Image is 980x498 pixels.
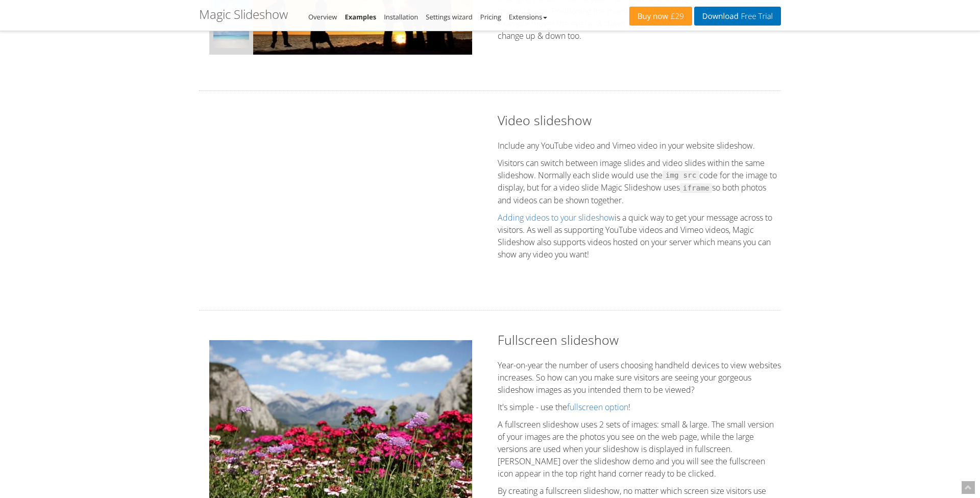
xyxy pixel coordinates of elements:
[498,157,781,206] p: Visitors can switch between image slides and video slides within the same slideshow. Normally eac...
[498,418,781,480] p: A fullscreen slideshow uses 2 sets of images: small & large. The small version of your images are...
[694,7,781,26] a: DownloadFree Trial
[498,331,781,349] h2: Fullscreen slideshow
[498,139,781,152] p: Include any YouTube video and Vimeo video in your website slideshow.
[384,12,418,21] a: Installation
[498,211,781,260] p: is a quick way to get your message across to visitors. As well as supporting YouTube videos and V...
[629,7,692,26] a: Buy now£29
[498,401,781,413] p: It's simple - use the !
[199,8,288,21] h1: Magic Slideshow
[426,12,473,21] a: Settings wizard
[480,12,501,21] a: Pricing
[739,12,773,20] span: Free Trial
[498,111,781,129] h2: Video slideshow
[567,401,628,413] a: fullscreen option
[345,12,376,21] a: Examples
[668,12,684,20] span: £29
[209,127,472,275] iframe: Tesla Meets New Zealand
[213,25,249,49] img: maldives5.jpg
[308,12,337,21] a: Overview
[680,183,712,193] code: iframe
[509,12,547,21] a: Extensions
[498,212,615,223] a: Adding videos to your slideshow
[498,359,781,396] p: Year-on-year the number of users choosing handheld devices to view websites increases. So how can...
[663,171,699,180] code: img src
